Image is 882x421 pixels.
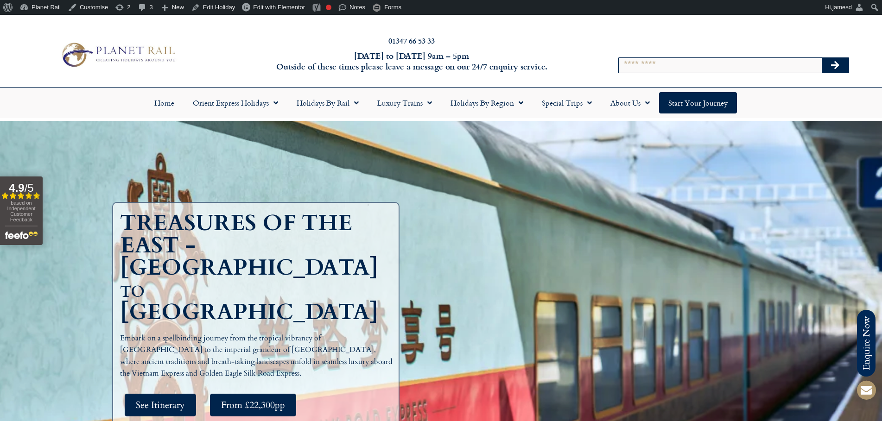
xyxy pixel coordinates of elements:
div: Focus keyphrase not set [326,5,331,10]
a: Holidays by Rail [287,92,368,113]
button: Search [822,58,849,73]
h1: TREASURES OF THE EAST - [GEOGRAPHIC_DATA] to [GEOGRAPHIC_DATA] [120,212,396,323]
img: Planet Rail Train Holidays Logo [57,40,178,69]
a: 01347 66 53 33 [388,35,435,46]
nav: Menu [5,92,877,113]
span: jamesd [832,4,852,11]
a: From £22,300pp [210,394,296,416]
p: Embark on a spellbinding journey from the tropical vibrancy of [GEOGRAPHIC_DATA] to the imperial ... [120,333,396,380]
a: Start your Journey [659,92,737,113]
a: Home [145,92,184,113]
span: From £22,300pp [221,399,285,411]
a: Special Trips [533,92,601,113]
a: Orient Express Holidays [184,92,287,113]
span: See Itinerary [136,399,185,411]
h6: [DATE] to [DATE] 9am – 5pm Outside of these times please leave a message on our 24/7 enquiry serv... [237,50,585,72]
a: Luxury Trains [368,92,441,113]
a: Holidays by Region [441,92,533,113]
a: See Itinerary [125,394,196,416]
a: About Us [601,92,659,113]
span: Edit with Elementor [253,4,305,11]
